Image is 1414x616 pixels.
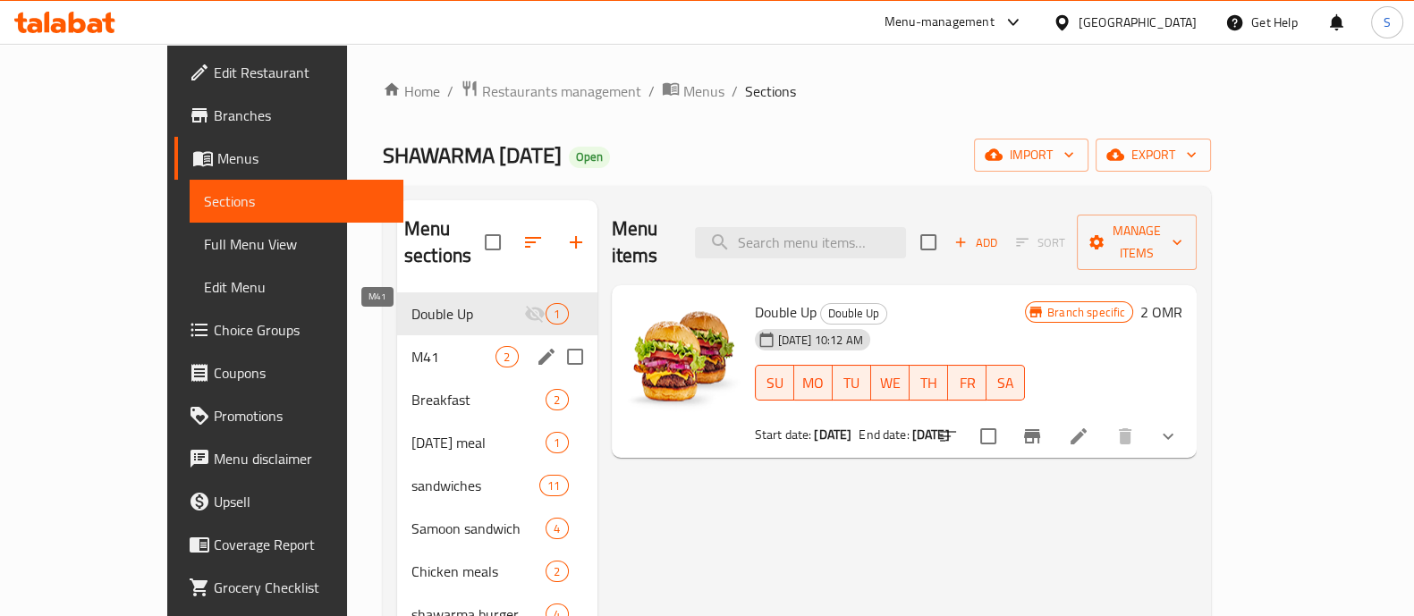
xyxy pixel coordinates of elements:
span: [DATE] meal [411,432,546,453]
li: / [732,80,738,102]
span: Coupons [214,362,389,384]
span: import [988,144,1074,166]
div: items [546,561,568,582]
span: Sort sections [512,221,555,264]
span: 4 [546,520,567,537]
span: Upsell [214,491,389,512]
span: Grocery Checklist [214,577,389,598]
div: M412edit [397,335,597,378]
span: Add item [947,229,1004,257]
a: Edit menu item [1068,426,1089,447]
span: Double Up [411,303,524,325]
a: Edit Restaurant [174,51,403,94]
span: S [1384,13,1391,32]
div: items [546,389,568,410]
h2: Menu sections [404,215,485,269]
button: SU [755,365,794,401]
span: SA [994,370,1018,396]
button: FR [948,365,986,401]
span: 2 [546,392,567,409]
div: [GEOGRAPHIC_DATA] [1079,13,1197,32]
div: Open [569,147,610,168]
a: Choice Groups [174,308,403,351]
span: 2 [496,349,517,366]
span: Restaurants management [482,80,641,102]
span: Select section first [1004,229,1077,257]
div: items [546,518,568,539]
span: Select to update [969,418,1007,455]
div: Chicken meals2 [397,550,597,593]
span: 2 [546,563,567,580]
button: SA [986,365,1025,401]
a: Sections [190,180,403,223]
a: Grocery Checklist [174,566,403,609]
span: M41 [411,346,495,367]
li: / [648,80,655,102]
div: Breakfast2 [397,378,597,421]
div: [DATE] meal1 [397,421,597,464]
a: Restaurants management [461,80,641,103]
span: Select all sections [474,224,512,261]
span: Sections [204,190,389,212]
span: Choice Groups [214,319,389,341]
button: Add [947,229,1004,257]
h2: Menu items [612,215,674,269]
button: sort-choices [927,415,969,458]
span: Coverage Report [214,534,389,555]
div: items [546,303,568,325]
span: 1 [546,435,567,451]
button: delete [1104,415,1147,458]
span: MO [801,370,826,396]
span: Add [952,232,1000,253]
span: Full Menu View [204,233,389,255]
b: [DATE] [912,423,950,446]
div: Ramadan meal [411,432,546,453]
span: TU [840,370,864,396]
button: export [1096,139,1211,172]
span: Open [569,149,610,165]
a: Coverage Report [174,523,403,566]
span: Chicken meals [411,561,546,582]
button: Add section [555,221,597,264]
a: Full Menu View [190,223,403,266]
svg: Inactive section [524,303,546,325]
input: search [695,227,906,258]
span: Select section [910,224,947,261]
span: 1 [546,306,567,323]
a: Menus [174,137,403,180]
a: Menu disclaimer [174,437,403,480]
button: MO [794,365,833,401]
svg: Show Choices [1157,426,1179,447]
span: [DATE] 10:12 AM [771,332,870,349]
button: Branch-specific-item [1011,415,1054,458]
button: TU [833,365,871,401]
span: SU [763,370,787,396]
a: Promotions [174,394,403,437]
span: TH [917,370,941,396]
div: sandwiches11 [397,464,597,507]
span: Branch specific [1040,304,1132,321]
h6: 2 OMR [1140,300,1182,325]
button: WE [871,365,910,401]
button: show more [1147,415,1190,458]
b: [DATE] [814,423,851,446]
span: Breakfast [411,389,546,410]
span: FR [955,370,979,396]
button: TH [910,365,948,401]
button: import [974,139,1088,172]
span: Menu disclaimer [214,448,389,469]
div: Samoon sandwich4 [397,507,597,550]
span: Samoon sandwich [411,518,546,539]
span: sandwiches [411,475,539,496]
span: End date: [859,423,909,446]
div: items [546,432,568,453]
span: Branches [214,105,389,126]
span: WE [878,370,902,396]
span: Manage items [1091,220,1182,265]
span: SHAWARMA [DATE] [383,135,562,175]
span: Edit Menu [204,276,389,298]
